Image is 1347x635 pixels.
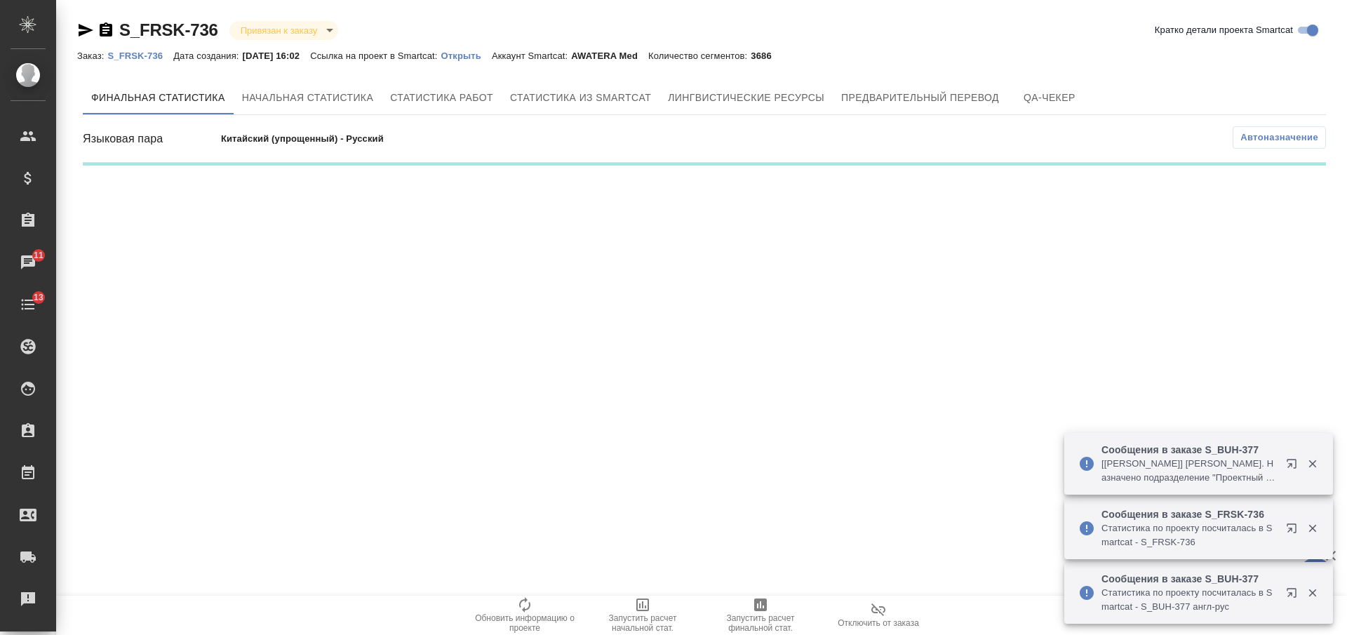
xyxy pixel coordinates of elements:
a: Открыть [441,49,492,61]
p: Количество сегментов: [648,51,751,61]
span: Предварительный перевод [841,89,999,107]
p: Cтатистика по проекту посчиталась в Smartcat - S_FRSK-736 [1101,521,1277,549]
span: 13 [25,290,52,305]
span: 11 [25,248,52,262]
p: [[PERSON_NAME]] [PERSON_NAME]. Назначено подразделение "Проектный офис" [1101,457,1277,485]
span: Финальная статистика [91,89,225,107]
button: Открыть в новой вкладке [1278,579,1311,613]
button: Скопировать ссылку [98,22,114,39]
button: Привязан к заказу [236,25,321,36]
span: Лингвистические ресурсы [668,89,824,107]
p: Заказ: [77,51,107,61]
span: QA-чекер [1016,89,1083,107]
div: Языковая пара [83,131,221,147]
p: Аккаунт Smartcat: [492,51,571,61]
p: Дата создания: [173,51,242,61]
a: 13 [4,287,53,322]
button: Скопировать ссылку для ЯМессенджера [77,22,94,39]
p: Сообщения в заказе S_FRSK-736 [1101,507,1277,521]
p: 3686 [751,51,782,61]
button: Закрыть [1298,522,1327,535]
a: 11 [4,245,53,280]
span: Статистика работ [390,89,493,107]
p: Сообщения в заказе S_BUH-377 [1101,443,1277,457]
a: S_FRSK-736 [119,20,218,39]
p: Cтатистика по проекту посчиталась в Smartcat - S_BUH-377 англ-рус [1101,586,1277,614]
button: Закрыть [1298,457,1327,470]
p: [DATE] 16:02 [243,51,311,61]
span: Статистика из Smartcat [510,89,651,107]
span: Автоназначение [1240,131,1318,145]
button: Открыть в новой вкладке [1278,450,1311,483]
p: Китайский (упрощенный) - Русский [221,132,497,146]
p: Открыть [441,51,492,61]
p: Сообщения в заказе S_BUH-377 [1101,572,1277,586]
p: Ссылка на проект в Smartcat: [310,51,441,61]
p: AWATERA Med [571,51,648,61]
button: Открыть в новой вкладке [1278,514,1311,548]
button: Автоназначение [1233,126,1326,149]
p: S_FRSK-736 [107,51,173,61]
span: Начальная статистика [242,89,374,107]
div: Привязан к заказу [229,21,338,40]
span: Кратко детали проекта Smartcat [1155,23,1293,37]
a: S_FRSK-736 [107,49,173,61]
button: Закрыть [1298,587,1327,599]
